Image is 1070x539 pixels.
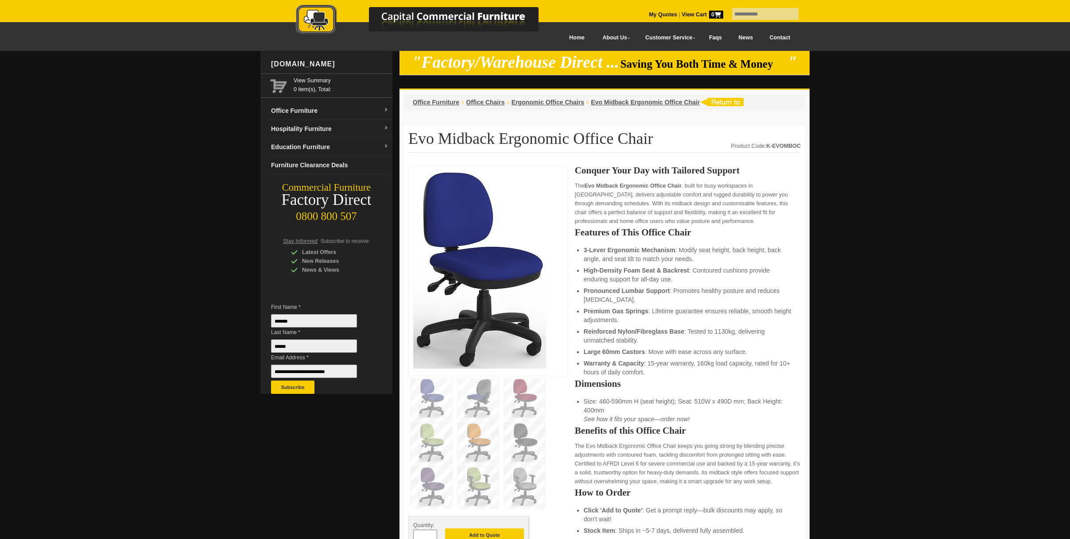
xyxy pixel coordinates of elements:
strong: 3-Lever Ergonomic Mechanism [584,246,675,254]
a: Office Furniture [413,99,459,106]
input: Last Name * [271,339,357,353]
a: Furniture Clearance Deals [267,156,392,174]
li: : Contoured cushions provide enduring support for all-day use. [584,266,792,284]
li: : Modify seat height, back height, back angle, and seat tilt to match your needs. [584,246,792,263]
a: View Cart0 [680,12,723,18]
img: Evo Midback Office Chair designed for high-usage environments, offering seat height and back angl... [413,171,546,369]
strong: Warranty & Capacity [584,360,644,367]
img: Capital Commercial Furniture Logo [271,4,582,37]
span: Subscribe to receive: [321,238,370,244]
li: › [586,98,589,107]
li: : Lifetime guarantee ensures reliable, smooth height adjustments. [584,307,792,324]
h2: Benefits of this Office Chair [575,426,801,435]
strong: Pronounced Lumbar Support [584,287,670,294]
div: Commercial Furniture [260,181,392,194]
div: Product Code: [731,142,801,150]
span: 0 [709,11,723,19]
input: First Name * [271,314,357,327]
span: Email Address * [271,353,370,362]
img: dropdown [384,144,389,149]
a: News [730,28,761,48]
strong: High-Density Foam Seat & Backrest [584,267,689,274]
h2: How to Order [575,488,801,497]
li: : 15-year warranty, 160kg load capacity, rated for 10+ hours of daily comfort. [584,359,792,377]
span: Stay Informed [283,238,318,244]
strong: Large 60mm Castors [584,348,645,355]
em: See how it fits your space—order now! [584,416,690,423]
a: Ergonomic Office Chairs [512,99,584,106]
strong: View Cart [682,12,723,18]
span: Last Name * [271,328,370,337]
h1: Evo Midback Ergonomic Office Chair [408,130,801,153]
strong: Click 'Add to Quote' [584,507,643,514]
span: Saving You Both Time & Money [620,58,787,70]
p: The , built for busy workspaces in [GEOGRAPHIC_DATA], delivers adjustable comfort and rugged dura... [575,181,801,226]
li: : Move with ease across any surface. [584,347,792,356]
a: Customer Service [636,28,701,48]
a: Office Chairs [466,99,504,106]
a: Education Furnituredropdown [267,138,392,156]
div: News & Views [291,266,375,274]
a: Faqs [701,28,730,48]
img: dropdown [384,108,389,113]
li: : Promotes healthy posture and reduces [MEDICAL_DATA]. [584,286,792,304]
h2: Conquer Your Day with Tailored Support [575,166,801,175]
em: " [788,53,797,71]
img: return to [700,98,744,106]
button: Subscribe [271,381,314,394]
p: The Evo Midback Ergonomic Office Chair keeps you going strong by blending precise adjustments wit... [575,442,801,486]
strong: Reinforced Nylon/Fibreglass Base [584,328,684,335]
em: "Factory/Warehouse Direct ... [412,53,619,71]
a: About Us [593,28,636,48]
li: Size: 460-590mm H (seat height); Seat: 510W x 490D mm; Back Height: 400mm [584,397,792,423]
span: 0 item(s), Total: [294,76,389,92]
strong: Premium Gas Springs [584,308,648,315]
li: : Tested to 1130kg, delivering unmatched stability. [584,327,792,345]
li: : Get a prompt reply—bulk discounts may apply, so don’t wait! [584,506,792,524]
h2: Dimensions [575,379,801,388]
a: Evo Midback Ergonomic Office Chair [591,99,700,106]
strong: K-EVOMBOC [766,143,801,149]
a: My Quotes [649,12,677,18]
strong: Stock Item [584,527,615,534]
li: : Ships in ~5-7 days, delivered fully assembled. [584,526,792,535]
li: › [507,98,509,107]
div: Factory Direct [260,194,392,206]
div: [DOMAIN_NAME] [267,51,392,77]
div: 0800 800 507 [260,206,392,223]
img: dropdown [384,126,389,131]
strong: Evo Midback Ergonomic Office Chair [584,183,682,189]
div: New Releases [291,257,375,266]
span: First Name * [271,303,370,312]
li: › [461,98,464,107]
a: View Summary [294,76,389,85]
input: Email Address * [271,365,357,378]
div: Latest Offers [291,248,375,257]
a: Contact [761,28,799,48]
h2: Features of This Office Chair [575,228,801,237]
a: Hospitality Furnituredropdown [267,120,392,138]
a: Capital Commercial Furniture Logo [271,4,582,39]
a: Office Furnituredropdown [267,102,392,120]
span: Quantity: [413,522,434,528]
